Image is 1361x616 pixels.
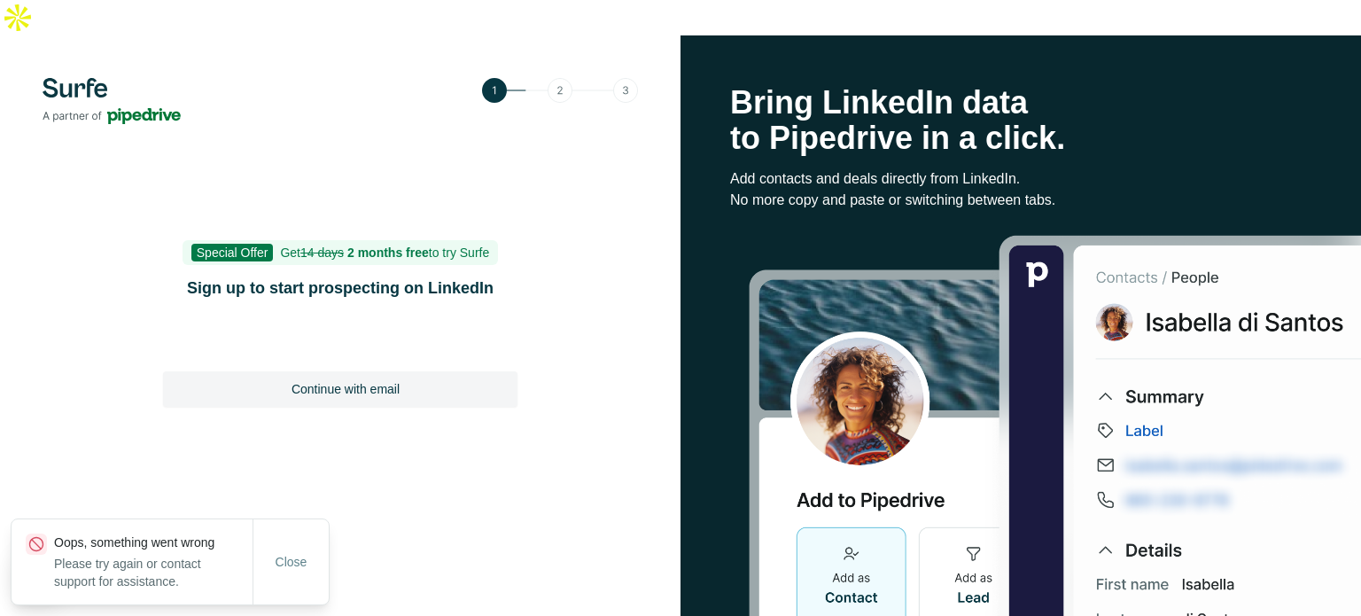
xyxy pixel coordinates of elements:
span: Continue with email [292,380,400,398]
button: Close [263,546,320,578]
p: Please try again or contact support for assistance. [54,555,253,590]
p: Add contacts and deals directly from LinkedIn. [730,168,1311,190]
span: Get to try Surfe [280,246,489,260]
h1: Bring LinkedIn data to Pipedrive in a click. [730,85,1311,156]
span: Close [276,553,307,571]
iframe: Botão "Fazer login com o Google" [154,324,526,363]
h1: Sign up to start prospecting on LinkedIn [163,276,517,300]
s: 14 days [300,246,344,260]
b: 2 months free [347,246,429,260]
span: Special Offer [191,244,274,261]
img: Surfe's logo [43,78,181,124]
p: Oops, something went wrong [54,534,253,551]
p: No more copy and paste or switching between tabs. [730,190,1311,211]
img: Step 1 [482,78,638,103]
